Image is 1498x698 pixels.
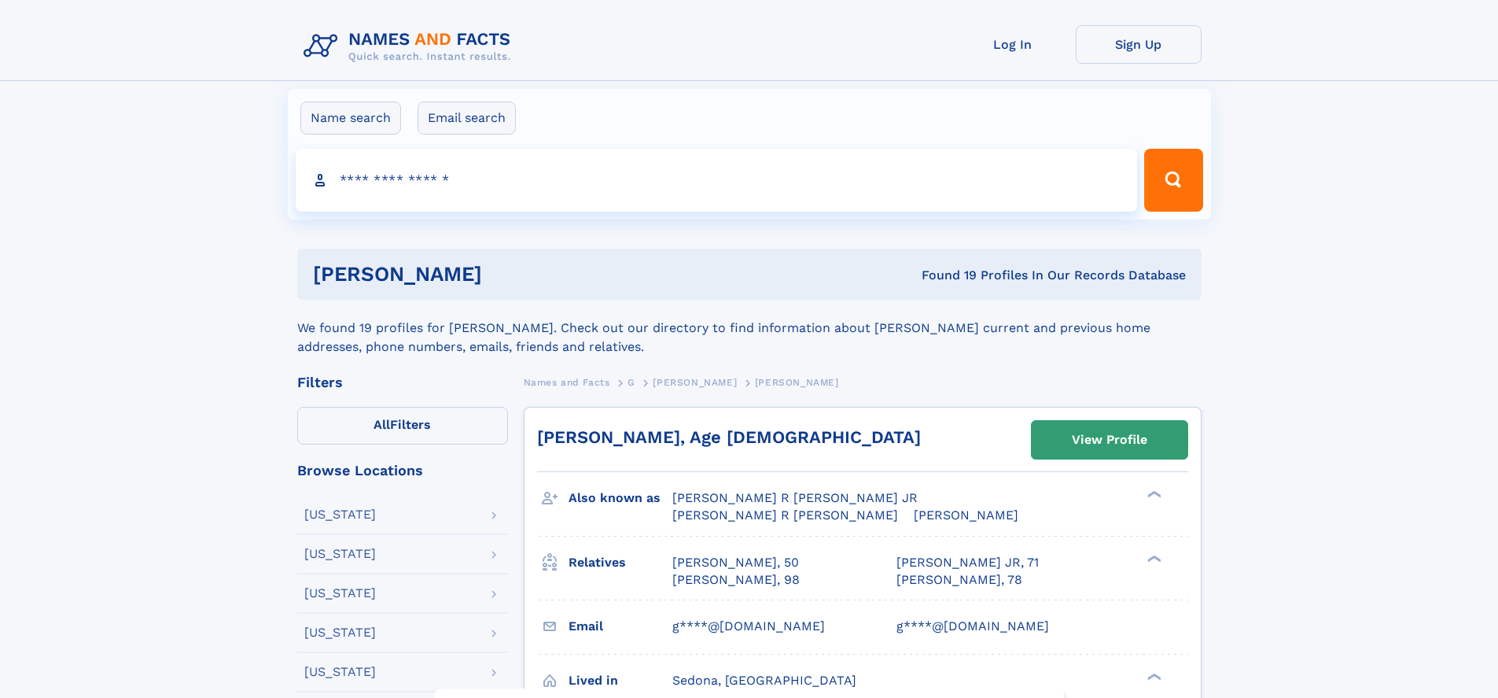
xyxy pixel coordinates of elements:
[297,25,524,68] img: Logo Names and Facts
[569,613,672,640] h3: Email
[1032,421,1187,459] a: View Profile
[672,508,898,523] span: [PERSON_NAME] R [PERSON_NAME]
[896,554,1039,571] a: [PERSON_NAME] JR, 71
[950,25,1076,64] a: Log In
[1143,489,1162,500] div: ❯
[300,102,401,135] label: Name search
[653,372,737,392] a: [PERSON_NAME]
[418,102,516,135] label: Email search
[297,463,508,478] div: Browse Locations
[304,548,376,560] div: [US_STATE]
[537,427,921,447] a: [PERSON_NAME], Age [DEMOGRAPHIC_DATA]
[896,571,1022,589] a: [PERSON_NAME], 78
[755,377,839,388] span: [PERSON_NAME]
[304,626,376,639] div: [US_STATE]
[628,377,635,388] span: G
[569,549,672,576] h3: Relatives
[1072,422,1147,458] div: View Profile
[297,375,508,390] div: Filters
[313,264,702,284] h1: [PERSON_NAME]
[569,485,672,511] h3: Also known as
[1143,671,1162,681] div: ❯
[524,372,610,392] a: Names and Facts
[672,554,799,571] a: [PERSON_NAME], 50
[672,490,918,505] span: [PERSON_NAME] R [PERSON_NAME] JR
[1076,25,1202,64] a: Sign Up
[1144,149,1202,212] button: Search Button
[304,666,376,678] div: [US_STATE]
[297,300,1202,356] div: We found 19 profiles for [PERSON_NAME]. Check out our directory to find information about [PERSON...
[672,673,856,688] span: Sedona, [GEOGRAPHIC_DATA]
[304,508,376,521] div: [US_STATE]
[672,571,800,589] a: [PERSON_NAME], 98
[701,267,1186,284] div: Found 19 Profiles In Our Records Database
[297,407,508,445] label: Filters
[1143,553,1162,563] div: ❯
[296,149,1138,212] input: search input
[653,377,737,388] span: [PERSON_NAME]
[304,587,376,600] div: [US_STATE]
[628,372,635,392] a: G
[569,667,672,694] h3: Lived in
[374,417,390,432] span: All
[914,508,1018,523] span: [PERSON_NAME]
